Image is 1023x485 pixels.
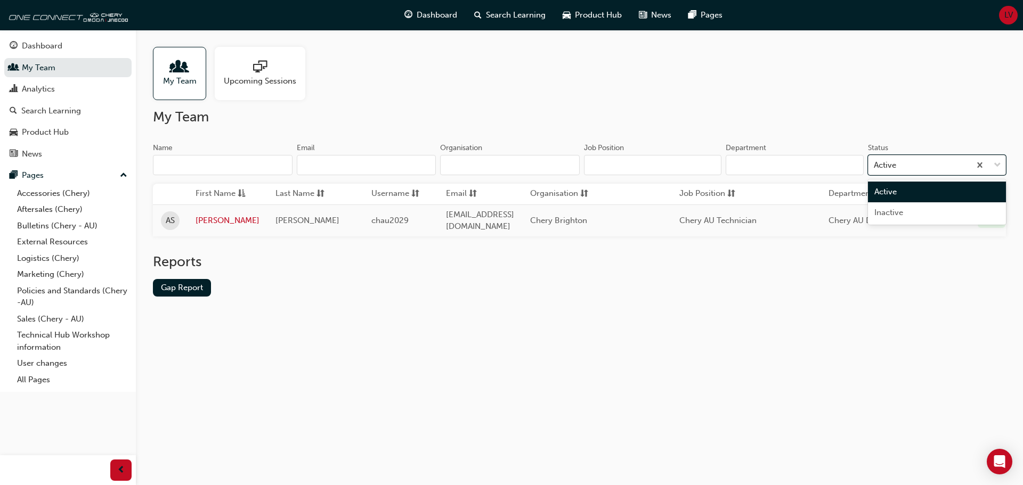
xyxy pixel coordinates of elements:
a: User changes [13,355,132,372]
a: news-iconNews [630,4,680,26]
a: Technical Hub Workshop information [13,327,132,355]
div: Search Learning [21,105,81,117]
a: Search Learning [4,101,132,121]
span: people-icon [10,63,18,73]
a: pages-iconPages [680,4,731,26]
div: Dashboard [22,40,62,52]
span: News [651,9,671,21]
input: Organisation [440,155,580,175]
a: Gap Report [153,279,211,297]
span: Department [829,187,873,201]
span: sorting-icon [411,187,419,201]
button: Job Positionsorting-icon [679,187,738,201]
div: Analytics [22,83,55,95]
a: News [4,144,132,164]
span: [PERSON_NAME] [275,216,339,225]
button: Organisationsorting-icon [530,187,589,201]
span: sorting-icon [316,187,324,201]
span: LV [1004,9,1013,21]
a: [PERSON_NAME] [196,215,259,227]
input: Department [726,155,864,175]
a: Logistics (Chery) [13,250,132,267]
div: Pages [22,169,44,182]
span: Active [874,187,897,196]
a: Product Hub [4,122,132,142]
a: Upcoming Sessions [215,47,314,100]
button: LV [999,6,1018,24]
a: Marketing (Chery) [13,266,132,283]
div: Product Hub [22,126,69,138]
div: Open Intercom Messenger [987,449,1012,474]
span: search-icon [10,106,17,116]
input: Name [153,155,293,175]
a: Accessories (Chery) [13,185,132,202]
span: Chery AU Technician [679,216,757,225]
span: chart-icon [10,85,18,94]
span: pages-icon [688,9,696,22]
span: sorting-icon [727,187,735,201]
span: news-icon [10,150,18,159]
a: My Team [4,58,132,78]
span: Search Learning [486,9,546,21]
div: News [22,148,42,160]
a: Bulletins (Chery - AU) [13,218,132,234]
span: First Name [196,187,236,201]
span: guage-icon [404,9,412,22]
a: My Team [153,47,215,100]
span: [EMAIL_ADDRESS][DOMAIN_NAME] [446,210,514,232]
img: oneconnect [5,4,128,26]
span: pages-icon [10,171,18,180]
span: Inactive [874,208,903,217]
button: First Nameasc-icon [196,187,254,201]
div: Email [297,143,315,153]
button: Last Namesorting-icon [275,187,334,201]
h2: My Team [153,109,1006,126]
span: AS [166,215,175,227]
a: search-iconSearch Learning [466,4,554,26]
span: news-icon [639,9,647,22]
span: search-icon [474,9,482,22]
span: Chery AU Dealer Service [829,216,919,225]
span: chau2029 [371,216,409,225]
span: guage-icon [10,42,18,51]
span: car-icon [10,128,18,137]
div: Active [874,159,896,171]
span: Chery Brighton [530,216,587,225]
button: DashboardMy TeamAnalyticsSearch LearningProduct HubNews [4,34,132,166]
span: Last Name [275,187,314,201]
button: Emailsorting-icon [446,187,505,201]
span: Username [371,187,409,201]
button: Departmentsorting-icon [829,187,887,201]
span: Dashboard [417,9,457,21]
span: Job Position [679,187,725,201]
span: Email [446,187,467,201]
span: down-icon [994,159,1001,172]
div: Organisation [440,143,482,153]
a: Sales (Chery - AU) [13,311,132,327]
h2: Reports [153,253,1006,270]
a: Policies and Standards (Chery -AU) [13,283,132,311]
span: asc-icon [238,187,246,201]
a: Dashboard [4,36,132,56]
input: Job Position [584,155,722,175]
div: Status [868,143,888,153]
button: Pages [4,166,132,185]
span: sorting-icon [580,187,588,201]
span: sorting-icon [469,187,477,201]
button: Usernamesorting-icon [371,187,430,201]
span: Pages [701,9,722,21]
span: sessionType_ONLINE_URL-icon [253,60,267,75]
span: Product Hub [575,9,622,21]
a: All Pages [13,372,132,388]
span: Upcoming Sessions [224,75,296,87]
input: Email [297,155,436,175]
span: My Team [163,75,197,87]
a: guage-iconDashboard [396,4,466,26]
span: people-icon [173,60,186,75]
div: Name [153,143,173,153]
a: Aftersales (Chery) [13,201,132,218]
a: Analytics [4,79,132,99]
span: prev-icon [117,464,125,477]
